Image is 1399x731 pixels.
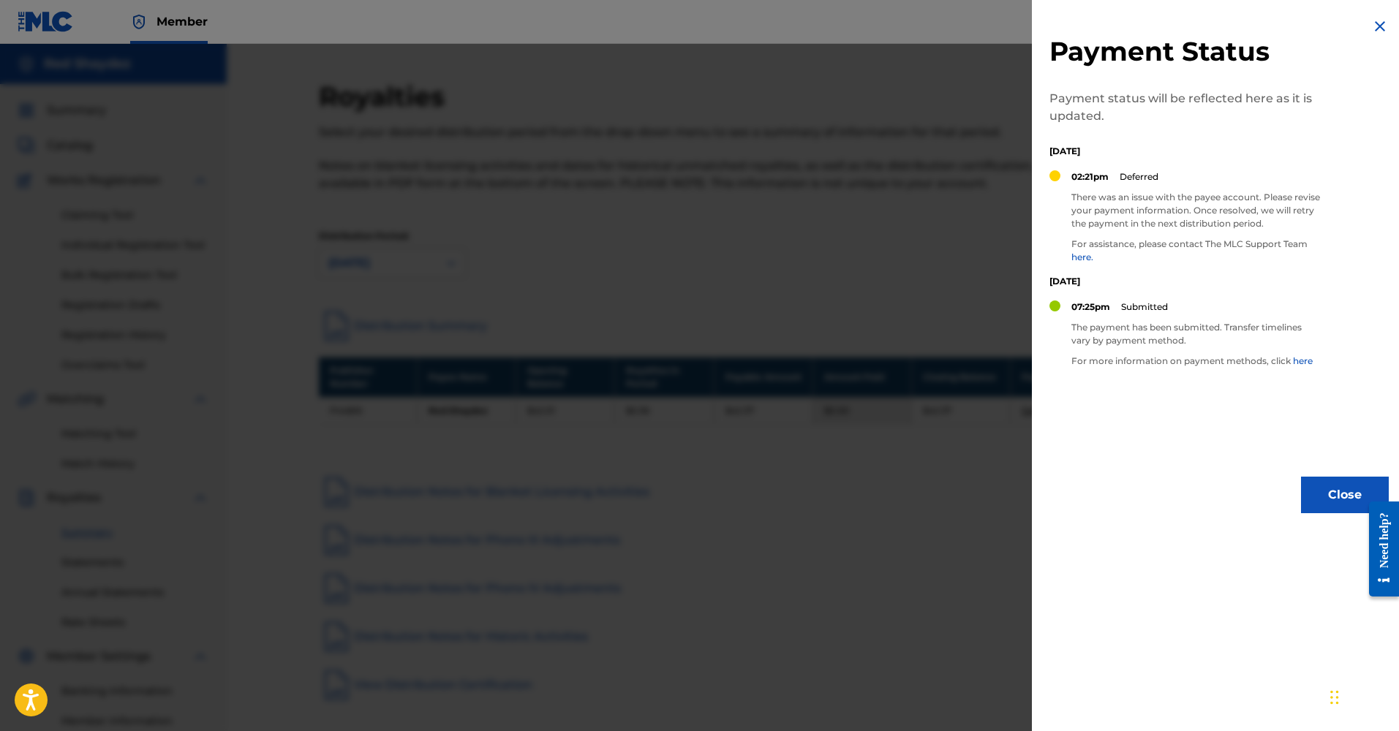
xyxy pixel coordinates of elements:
p: Deferred [1120,170,1158,183]
iframe: Resource Center [1358,491,1399,608]
a: here [1293,355,1313,366]
iframe: Chat Widget [1326,661,1399,731]
p: 07:25pm [1071,300,1110,314]
p: [DATE] [1049,145,1320,158]
span: Member [157,13,208,30]
button: Close [1301,477,1389,513]
p: [DATE] [1049,275,1320,288]
p: For more information on payment methods, click [1071,355,1320,368]
img: MLC Logo [18,11,74,32]
p: Submitted [1121,300,1168,314]
p: 02:21pm [1071,170,1109,183]
a: here. [1071,251,1093,262]
img: Top Rightsholder [130,13,148,31]
p: For assistance, please contact The MLC Support Team [1071,238,1320,264]
p: The payment has been submitted. Transfer timelines vary by payment method. [1071,321,1320,347]
div: Drag [1330,675,1339,719]
h2: Payment Status [1049,35,1320,68]
p: Payment status will be reflected here as it is updated. [1049,90,1320,125]
p: There was an issue with the payee account. Please revise your payment information. Once resolved,... [1071,191,1320,230]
